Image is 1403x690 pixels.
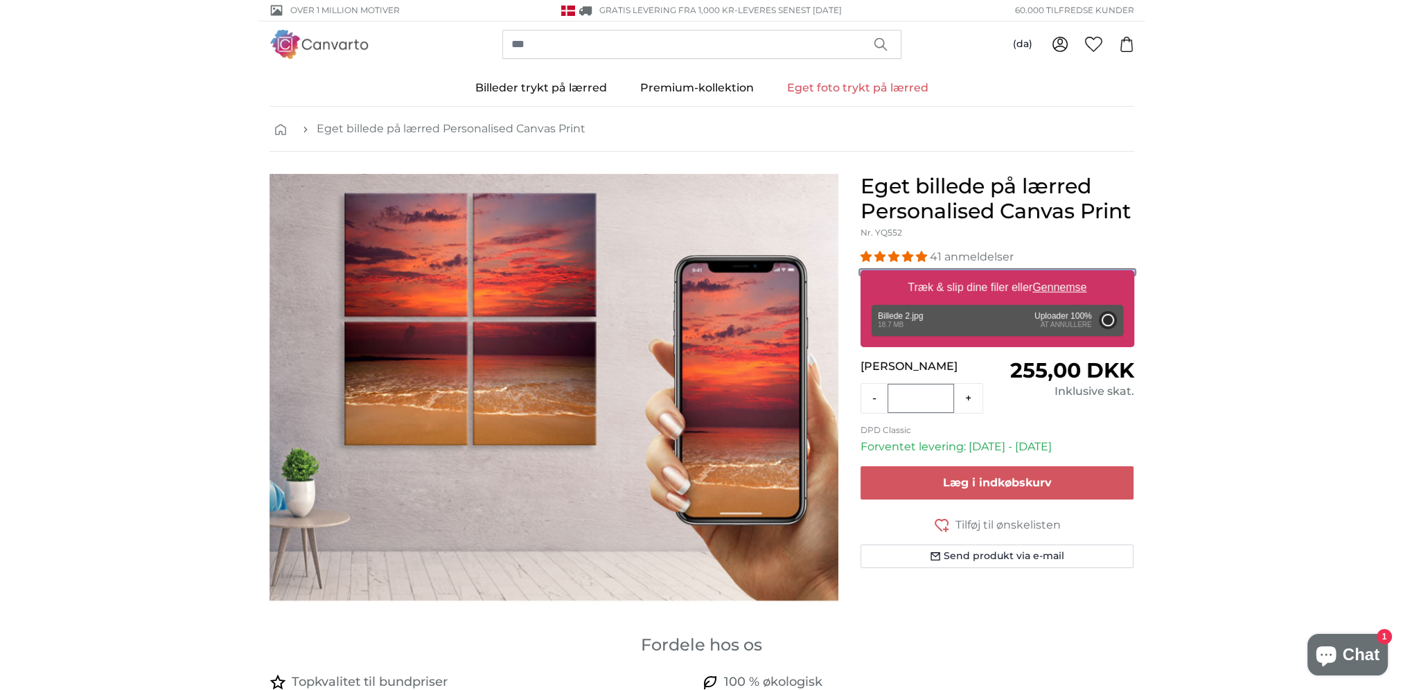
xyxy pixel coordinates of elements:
[861,466,1134,499] button: Læg i indkøbskurv
[861,358,997,375] p: [PERSON_NAME]
[954,384,982,412] button: +
[561,6,575,16] img: Danmark
[861,250,930,263] span: 4.98 stars
[738,5,842,15] span: Leveres senest [DATE]
[861,516,1134,533] button: Tilføj til ønskelisten
[861,439,1134,455] p: Forventet levering: [DATE] - [DATE]
[861,425,1134,436] p: DPD Classic
[943,476,1052,489] span: Læg i indkøbskurv
[997,383,1133,400] div: Inklusive skat.
[270,174,838,601] div: 1 of 1
[861,227,902,238] span: Nr. YQ552
[861,384,888,412] button: -
[459,70,624,106] a: Billeder trykt på lærred
[770,70,945,106] a: Eget foto trykt på lærred
[1009,357,1133,383] span: 255,00 DKK
[270,174,838,601] img: personalised-canvas-print
[930,250,1014,263] span: 41 anmeldelser
[599,5,734,15] span: GRATIS Levering fra 1,000 kr
[270,30,369,58] img: Canvarto
[1015,4,1134,17] span: 60.000 tilfredse kunder
[955,517,1061,533] span: Tilføj til ønskelisten
[290,4,400,17] span: Over 1 million motiver
[1032,281,1086,293] u: Gennemse
[861,545,1134,568] button: Send produkt via e-mail
[1002,32,1043,57] button: (da)
[270,634,1134,656] h3: Fordele hos os
[734,5,842,15] span: -
[270,107,1134,152] nav: breadcrumbs
[902,274,1092,301] label: Træk & slip dine filer eller
[1303,634,1392,679] inbox-online-store-chat: Shopify-webshopchat
[861,174,1134,224] h1: Eget billede på lærred Personalised Canvas Print
[317,121,585,137] a: Eget billede på lærred Personalised Canvas Print
[624,70,770,106] a: Premium-kollektion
